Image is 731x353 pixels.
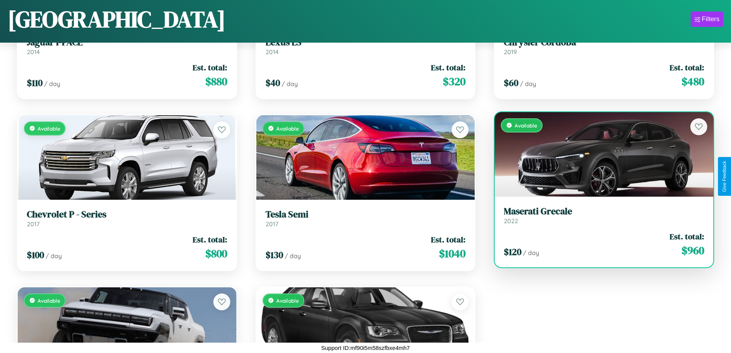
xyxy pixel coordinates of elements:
[504,206,704,217] h3: Maserati Grecale
[27,220,40,228] span: 2017
[285,252,301,260] span: / day
[8,3,226,35] h1: [GEOGRAPHIC_DATA]
[276,297,299,304] span: Available
[27,76,43,89] span: $ 110
[46,252,62,260] span: / day
[266,220,278,228] span: 2017
[504,76,518,89] span: $ 60
[722,161,727,192] div: Give Feedback
[276,125,299,132] span: Available
[504,206,704,225] a: Maserati Grecale2022
[321,343,410,353] p: Support ID: mf90i5m58szfbxe4mh7
[523,249,539,257] span: / day
[504,245,521,258] span: $ 120
[504,37,704,56] a: Chrysler Cordoba2019
[670,231,704,242] span: Est. total:
[504,48,517,56] span: 2019
[38,125,60,132] span: Available
[38,297,60,304] span: Available
[504,217,518,225] span: 2022
[266,48,279,56] span: 2014
[27,249,44,261] span: $ 100
[27,48,40,56] span: 2014
[27,209,227,220] h3: Chevrolet P - Series
[681,74,704,89] span: $ 480
[681,243,704,258] span: $ 960
[27,37,227,56] a: Jaguar I-PACE2014
[691,12,723,27] button: Filters
[431,62,465,73] span: Est. total:
[193,62,227,73] span: Est. total:
[443,74,465,89] span: $ 320
[520,80,536,88] span: / day
[266,76,280,89] span: $ 40
[431,234,465,245] span: Est. total:
[205,74,227,89] span: $ 880
[27,37,227,48] h3: Jaguar I-PACE
[27,209,227,228] a: Chevrolet P - Series2017
[515,122,537,129] span: Available
[44,80,60,88] span: / day
[670,62,704,73] span: Est. total:
[702,15,719,23] div: Filters
[266,209,466,228] a: Tesla Semi2017
[282,80,298,88] span: / day
[205,246,227,261] span: $ 800
[266,37,466,48] h3: Lexus LS
[504,37,704,48] h3: Chrysler Cordoba
[193,234,227,245] span: Est. total:
[266,37,466,56] a: Lexus LS2014
[266,209,466,220] h3: Tesla Semi
[439,246,465,261] span: $ 1040
[266,249,283,261] span: $ 130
